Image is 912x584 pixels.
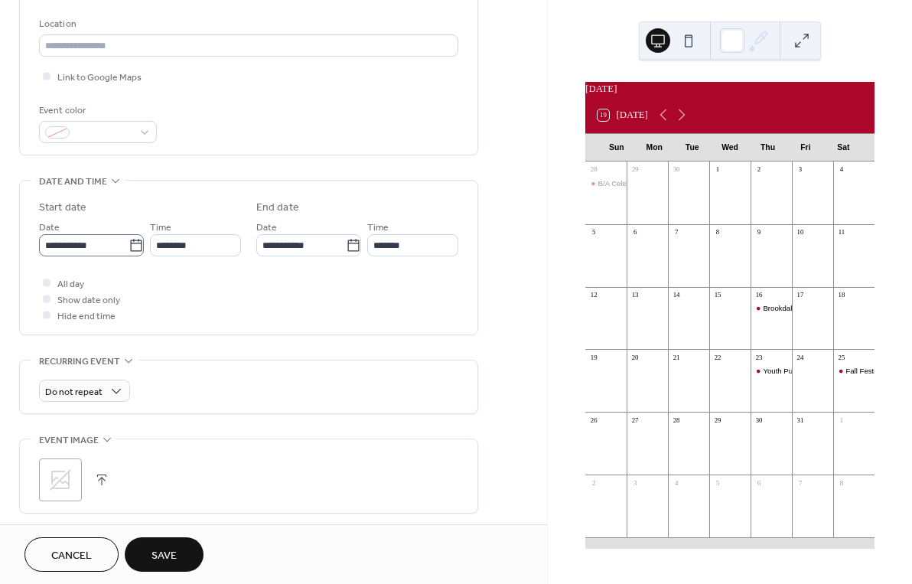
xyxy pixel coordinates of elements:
[754,478,764,488] div: 6
[589,353,598,362] div: 19
[763,366,841,376] div: Youth Pumpkin Painting
[630,290,640,299] div: 13
[51,548,92,564] span: Cancel
[837,165,846,175] div: 4
[796,353,805,362] div: 24
[751,366,792,376] div: Youth Pumpkin Painting
[796,290,805,299] div: 17
[150,220,171,236] span: Time
[672,353,681,362] div: 21
[256,200,299,216] div: End date
[256,220,277,236] span: Date
[39,220,60,236] span: Date
[837,353,846,362] div: 25
[673,134,711,161] div: Tue
[39,200,86,216] div: Start date
[837,227,846,237] div: 11
[589,227,598,237] div: 5
[754,290,764,299] div: 16
[845,366,884,376] div: Fall Festival
[585,82,875,96] div: [DATE]
[39,103,154,119] div: Event color
[598,178,650,188] div: B/A Celebration
[589,290,598,299] div: 12
[672,165,681,175] div: 30
[796,165,805,175] div: 3
[837,416,846,425] div: 1
[125,537,204,572] button: Save
[39,432,99,449] span: Event image
[598,134,635,161] div: Sun
[630,416,640,425] div: 27
[57,70,142,86] span: Link to Google Maps
[754,227,764,237] div: 9
[672,478,681,488] div: 4
[367,220,389,236] span: Time
[630,478,640,488] div: 3
[787,134,824,161] div: Fri
[796,227,805,237] div: 10
[837,290,846,299] div: 18
[589,165,598,175] div: 28
[672,290,681,299] div: 14
[754,165,764,175] div: 2
[754,416,764,425] div: 30
[825,134,862,161] div: Sat
[796,416,805,425] div: 31
[713,165,722,175] div: 1
[636,134,673,161] div: Mon
[39,16,455,32] div: Location
[713,353,722,362] div: 22
[589,478,598,488] div: 2
[630,353,640,362] div: 20
[713,227,722,237] div: 8
[837,478,846,488] div: 8
[630,227,640,237] div: 6
[754,353,764,362] div: 23
[630,165,640,175] div: 29
[45,383,103,401] span: Do not repeat
[39,458,82,501] div: ;
[713,290,722,299] div: 15
[713,416,722,425] div: 29
[585,178,627,188] div: B/A Celebration
[57,276,84,292] span: All day
[151,548,177,564] span: Save
[24,537,119,572] button: Cancel
[592,106,653,124] button: 19[DATE]
[796,478,805,488] div: 7
[57,308,116,325] span: Hide end time
[713,478,722,488] div: 5
[749,134,787,161] div: Thu
[711,134,748,161] div: Wed
[833,366,875,376] div: Fall Festival
[672,227,681,237] div: 7
[763,303,845,313] div: Brookdale Nursing Home
[589,416,598,425] div: 26
[39,354,120,370] span: Recurring event
[39,174,107,190] span: Date and time
[57,292,120,308] span: Show date only
[751,303,792,313] div: Brookdale Nursing Home
[672,416,681,425] div: 28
